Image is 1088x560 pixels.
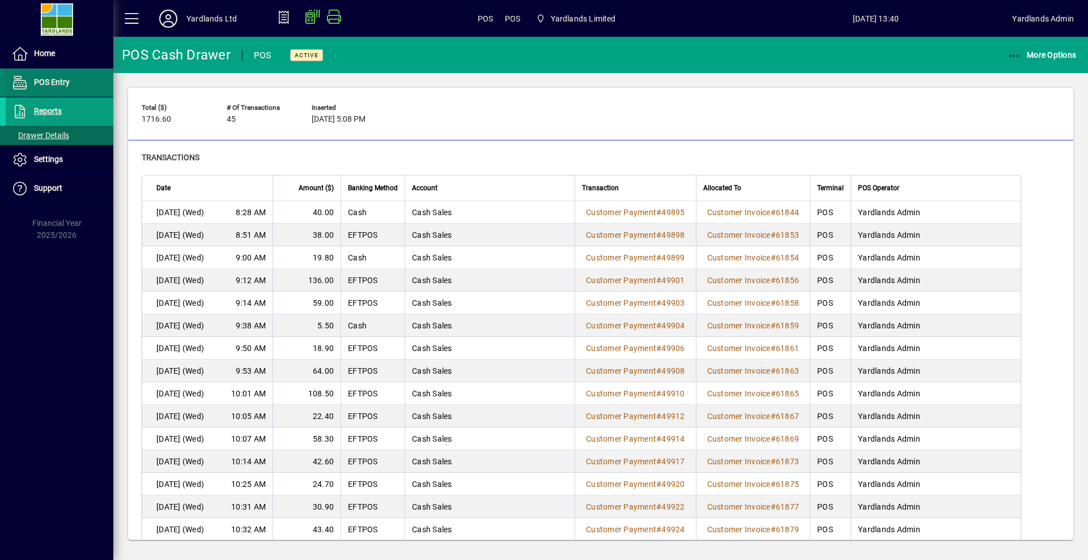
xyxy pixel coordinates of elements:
a: POS Entry [6,69,113,97]
div: Yardlands Ltd [186,10,237,28]
td: POS [810,428,851,450]
span: # [656,321,661,330]
a: Home [6,40,113,68]
span: Customer Payment [586,366,656,375]
span: POS [505,10,521,28]
a: Customer Payment#49914 [582,433,689,445]
td: Yardlands Admin [851,473,1021,495]
span: Customer Payment [586,321,656,330]
span: Banking Method [348,182,398,194]
a: Customer Payment#49908 [582,365,689,377]
span: Customer Invoice [707,366,771,375]
span: 61879 [776,525,799,534]
a: Settings [6,146,113,174]
span: Active [295,52,318,59]
span: # [656,366,661,375]
span: # [656,344,661,353]
td: Cash Sales [405,201,575,224]
span: Customer Payment [586,344,656,353]
span: # [656,457,661,466]
td: POS [810,337,851,360]
span: 49920 [661,480,685,489]
td: Yardlands Admin [851,292,1021,314]
td: Yardlands Admin [851,224,1021,246]
div: Yardlands Admin [1012,10,1074,28]
a: Customer Invoice#61856 [703,274,804,287]
td: Cash Sales [405,450,575,473]
td: 136.00 [273,269,341,292]
a: Customer Payment#49903 [582,297,689,309]
span: 61867 [776,412,799,421]
td: Cash Sales [405,337,575,360]
td: Yardlands Admin [851,405,1021,428]
span: Drawer Details [11,131,69,140]
a: Customer Payment#49906 [582,342,689,354]
a: Customer Payment#49904 [582,319,689,332]
td: EFTPOS [341,518,405,541]
span: 49912 [661,412,685,421]
span: 61844 [776,208,799,217]
td: EFTPOS [341,292,405,314]
td: Yardlands Admin [851,450,1021,473]
span: 49895 [661,208,685,217]
div: POS Cash Drawer [122,46,231,64]
span: # [771,298,776,307]
td: POS [810,473,851,495]
a: Customer Payment#49898 [582,229,689,241]
a: Customer Payment#49910 [582,387,689,400]
td: EFTPOS [341,337,405,360]
span: Reports [34,106,62,116]
td: Cash [341,201,405,224]
span: [DATE] (Wed) [156,456,204,467]
td: 59.00 [273,292,341,314]
span: # [656,389,661,398]
span: Customer Payment [586,434,656,443]
span: Customer Payment [586,525,656,534]
span: Customer Invoice [707,434,771,443]
span: # [771,457,776,466]
td: 38.00 [273,224,341,246]
span: POS Entry [34,78,70,87]
span: 49903 [661,298,685,307]
span: 45 [227,115,236,124]
span: [DATE] (Wed) [156,207,204,218]
span: 49898 [661,230,685,240]
span: 61854 [776,253,799,262]
span: # [656,276,661,285]
td: EFTPOS [341,428,405,450]
span: Support [34,183,62,193]
span: 10:14 AM [231,456,266,467]
td: POS [810,269,851,292]
td: EFTPOS [341,269,405,292]
span: # [656,253,661,262]
span: # [656,525,661,534]
a: Customer Payment#49899 [582,251,689,264]
a: Customer Invoice#61859 [703,319,804,332]
td: Cash Sales [405,269,575,292]
a: Customer Invoice#61853 [703,229,804,241]
span: 49924 [661,525,685,534]
span: # [656,298,661,307]
span: Yardlands Limited [551,10,616,28]
span: # of Transactions [227,104,295,112]
span: Customer Payment [586,457,656,466]
span: More Options [1008,50,1077,59]
td: Cash Sales [405,518,575,541]
a: Customer Invoice#61865 [703,387,804,400]
span: Customer Payment [586,298,656,307]
span: # [771,208,776,217]
td: Cash [341,314,405,337]
td: POS [810,201,851,224]
span: Home [34,49,55,58]
span: 61858 [776,298,799,307]
a: Customer Invoice#61873 [703,455,804,468]
a: Customer Invoice#61854 [703,251,804,264]
span: 61869 [776,434,799,443]
span: [DATE] (Wed) [156,524,204,535]
td: POS [810,405,851,428]
td: Cash [341,246,405,269]
span: 61863 [776,366,799,375]
td: POS [810,246,851,269]
span: [DATE] (Wed) [156,320,204,331]
span: # [771,253,776,262]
